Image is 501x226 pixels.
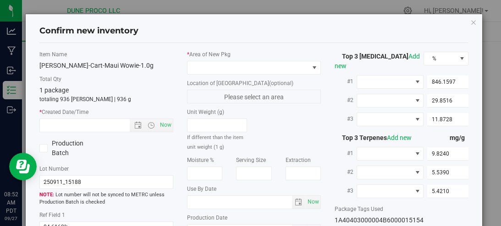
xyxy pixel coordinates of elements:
label: Moisture % [187,156,222,164]
div: [PERSON_NAME]-Cart-Maui Wowie-1.0g [39,61,173,70]
span: Top 3 Terpenes [335,134,412,141]
span: 1 package [39,86,69,94]
label: #2 [335,164,357,180]
span: Open the date view [130,122,146,129]
label: Lot Number [39,165,173,173]
label: Serving Size [236,156,271,164]
span: NO DATA FOUND [357,166,424,179]
h4: Confirm new inventory [39,25,138,37]
span: NO DATA FOUND [357,94,424,108]
span: Set Current date [158,118,174,132]
small: If different than the item unit weight (1 g) [187,135,243,150]
div: 1A40403000004B6000015154 [335,215,468,225]
span: mg/g [450,134,468,141]
label: #2 [335,92,357,108]
label: Production Batch [39,139,99,158]
label: Unit Weight (g) [187,108,247,116]
label: #3 [335,111,357,127]
span: Top 3 [MEDICAL_DATA] [335,53,420,70]
label: Location of [GEOGRAPHIC_DATA] [187,79,321,87]
label: Item Name [39,50,173,59]
span: % [424,52,456,65]
label: Area of New Pkg [187,50,321,59]
span: NO DATA FOUND [357,75,424,89]
label: #3 [335,183,357,199]
label: #1 [335,73,357,90]
label: Extraction [286,156,321,164]
span: select [305,196,320,209]
label: #1 [335,145,357,161]
span: Lot number will not be synced to METRC unless Production Batch is checked [39,191,173,206]
span: NO DATA FOUND [357,147,424,161]
span: NO DATA FOUND [357,184,424,198]
p: totaling 936 [PERSON_NAME] | 936 g [39,95,173,103]
span: Set Current date [305,195,321,209]
label: Created Date/Time [39,108,173,116]
span: NO DATA FOUND [357,113,424,126]
label: Package Tags Used [335,205,468,213]
label: Use By Date [187,185,321,193]
span: select [292,196,305,209]
a: Add new [335,53,420,70]
span: Open the time view [143,122,159,129]
iframe: Resource center [9,153,37,180]
span: (optional) [269,80,293,86]
label: Production Date [187,214,321,222]
span: Please select an area [187,90,321,103]
a: Add new [387,134,412,141]
label: Total Qty [39,75,173,83]
label: Ref Field 1 [39,211,173,219]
